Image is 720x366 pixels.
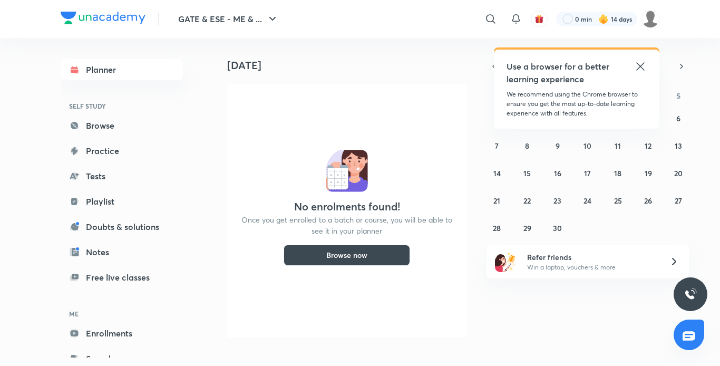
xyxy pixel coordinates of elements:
button: September 21, 2025 [489,192,505,209]
abbr: Saturday [676,91,680,101]
h6: SELF STUDY [61,97,183,115]
img: Mujtaba Ahsan [641,10,659,28]
abbr: September 27, 2025 [675,196,682,206]
h6: Refer friends [527,252,657,263]
abbr: September 20, 2025 [674,168,683,178]
a: Tests [61,166,183,187]
abbr: September 28, 2025 [493,223,501,233]
button: Browse now [284,245,410,266]
button: September 29, 2025 [519,219,536,236]
abbr: September 26, 2025 [644,196,652,206]
a: Notes [61,242,183,263]
img: Company Logo [61,12,145,24]
button: September 15, 2025 [519,165,536,181]
abbr: September 24, 2025 [583,196,591,206]
a: Planner [61,59,183,80]
button: September 17, 2025 [579,165,596,181]
abbr: September 19, 2025 [645,168,652,178]
button: September 10, 2025 [579,137,596,154]
h4: [DATE] [227,59,475,72]
abbr: September 12, 2025 [645,141,651,151]
button: September 18, 2025 [609,165,626,181]
button: September 22, 2025 [519,192,536,209]
button: September 9, 2025 [549,137,566,154]
a: Enrollments [61,323,183,344]
button: September 14, 2025 [489,165,505,181]
button: September 6, 2025 [670,110,687,127]
abbr: September 11, 2025 [615,141,621,151]
button: September 12, 2025 [640,137,657,154]
button: avatar [531,11,548,27]
abbr: September 23, 2025 [553,196,561,206]
abbr: September 6, 2025 [676,113,680,123]
img: No events [326,150,368,192]
abbr: September 9, 2025 [556,141,560,151]
abbr: September 29, 2025 [523,223,531,233]
a: Company Logo [61,12,145,27]
h6: ME [61,305,183,323]
abbr: September 17, 2025 [584,168,591,178]
a: Doubts & solutions [61,216,183,237]
p: We recommend using the Chrome browser to ensure you get the most up-to-date learning experience w... [507,90,647,118]
h4: No enrolments found! [294,200,400,213]
abbr: September 22, 2025 [523,196,531,206]
abbr: September 13, 2025 [675,141,682,151]
button: GATE & ESE - ME & ... [172,8,285,30]
abbr: September 7, 2025 [495,141,499,151]
button: September 26, 2025 [640,192,657,209]
abbr: September 25, 2025 [614,196,622,206]
button: September 19, 2025 [640,165,657,181]
abbr: September 16, 2025 [554,168,561,178]
img: avatar [534,14,544,24]
a: Playlist [61,191,183,212]
abbr: September 21, 2025 [493,196,500,206]
button: September 30, 2025 [549,219,566,236]
abbr: September 10, 2025 [583,141,591,151]
button: September 8, 2025 [519,137,536,154]
button: September 24, 2025 [579,192,596,209]
img: ttu [684,288,697,301]
abbr: September 15, 2025 [523,168,531,178]
abbr: September 14, 2025 [493,168,501,178]
a: Practice [61,140,183,161]
button: September 23, 2025 [549,192,566,209]
button: September 27, 2025 [670,192,687,209]
abbr: September 30, 2025 [553,223,562,233]
button: September 13, 2025 [670,137,687,154]
p: Win a laptop, vouchers & more [527,263,657,272]
img: streak [598,14,609,24]
p: Once you get enrolled to a batch or course, you will be able to see it in your planner [240,214,454,236]
abbr: September 18, 2025 [614,168,621,178]
a: Free live classes [61,267,183,288]
button: September 11, 2025 [609,137,626,154]
h5: Use a browser for a better learning experience [507,60,611,85]
button: September 20, 2025 [670,165,687,181]
button: September 25, 2025 [609,192,626,209]
a: Browse [61,115,183,136]
button: September 28, 2025 [489,219,505,236]
button: September 7, 2025 [489,137,505,154]
img: referral [495,251,516,272]
abbr: September 8, 2025 [525,141,529,151]
button: September 16, 2025 [549,165,566,181]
